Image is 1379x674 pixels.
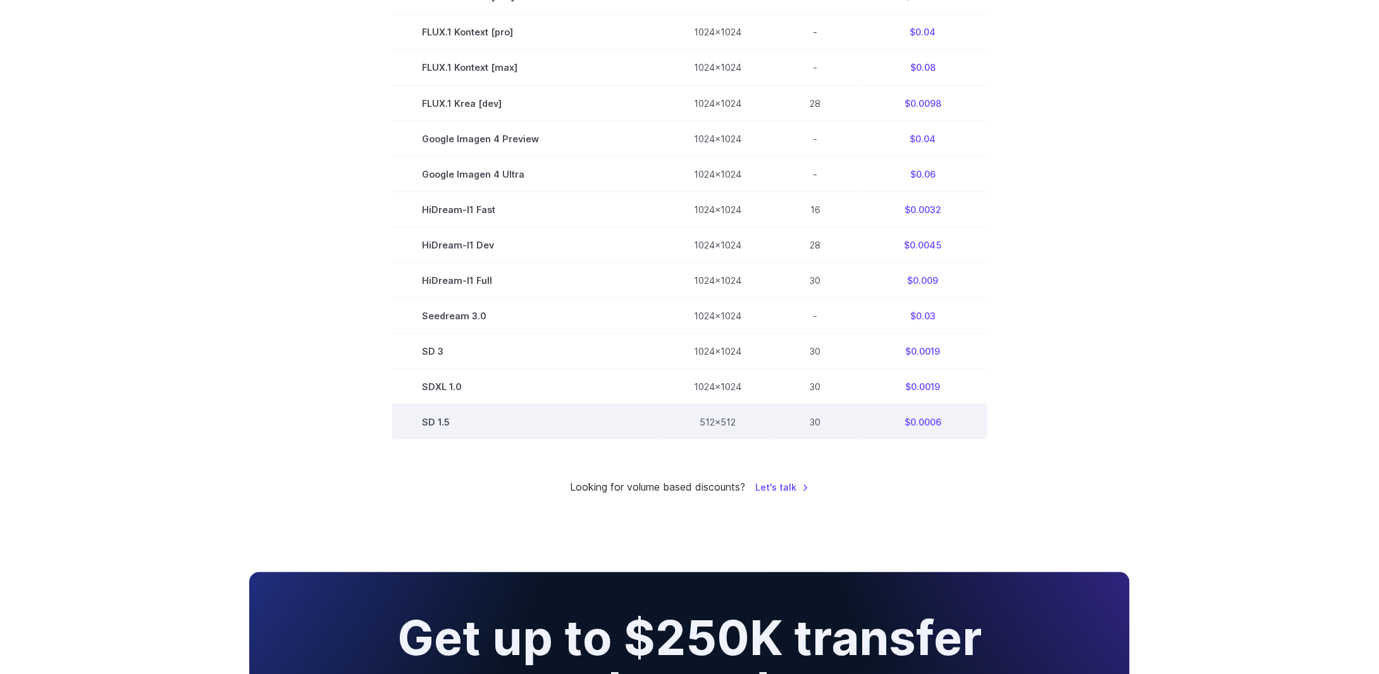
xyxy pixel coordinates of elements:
[772,15,859,50] td: -
[772,298,859,333] td: -
[859,50,987,85] td: $0.08
[859,262,987,298] td: $0.009
[859,369,987,404] td: $0.0019
[664,298,772,333] td: 1024x1024
[392,121,664,156] td: Google Imagen 4 Preview
[664,404,772,439] td: 512x512
[859,85,987,121] td: $0.0098
[772,121,859,156] td: -
[392,50,664,85] td: FLUX.1 Kontext [max]
[392,227,664,262] td: HiDream-I1 Dev
[392,404,664,439] td: SD 1.5
[664,333,772,369] td: 1024x1024
[664,50,772,85] td: 1024x1024
[772,333,859,369] td: 30
[664,227,772,262] td: 1024x1024
[664,262,772,298] td: 1024x1024
[392,262,664,298] td: HiDream-I1 Full
[392,369,664,404] td: SDXL 1.0
[859,298,987,333] td: $0.03
[772,262,859,298] td: 30
[772,156,859,192] td: -
[772,369,859,404] td: 30
[664,192,772,227] td: 1024x1024
[664,121,772,156] td: 1024x1024
[859,156,987,192] td: $0.06
[859,404,987,439] td: $0.0006
[664,156,772,192] td: 1024x1024
[859,15,987,50] td: $0.04
[755,481,809,495] a: Let's talk
[859,333,987,369] td: $0.0019
[859,121,987,156] td: $0.04
[772,50,859,85] td: -
[392,298,664,333] td: Seedream 3.0
[772,192,859,227] td: 16
[392,85,664,121] td: FLUX.1 Krea [dev]
[392,156,664,192] td: Google Imagen 4 Ultra
[392,192,664,227] td: HiDream-I1 Fast
[392,333,664,369] td: SD 3
[772,85,859,121] td: 28
[570,480,745,496] small: Looking for volume based discounts?
[392,15,664,50] td: FLUX.1 Kontext [pro]
[664,369,772,404] td: 1024x1024
[859,227,987,262] td: $0.0045
[859,192,987,227] td: $0.0032
[772,404,859,439] td: 30
[664,85,772,121] td: 1024x1024
[664,15,772,50] td: 1024x1024
[772,227,859,262] td: 28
